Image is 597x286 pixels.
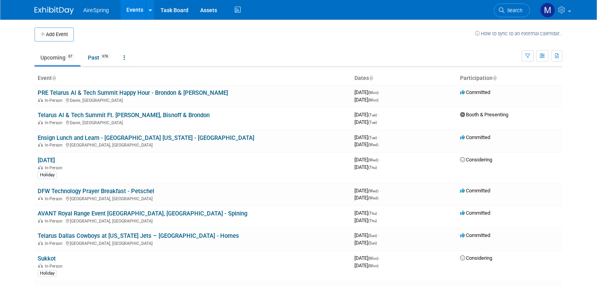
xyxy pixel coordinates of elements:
[38,141,348,148] div: [GEOGRAPHIC_DATA], [GEOGRAPHIC_DATA]
[38,241,43,245] img: In-Person Event
[460,210,490,216] span: Committed
[35,7,74,14] img: ExhibitDay
[378,134,379,140] span: -
[38,143,43,147] img: In-Person Event
[38,196,43,200] img: In-Person Event
[38,219,43,223] img: In-Person Event
[45,264,65,269] span: In-Person
[380,157,381,163] span: -
[38,98,43,102] img: In-Person Event
[83,7,109,13] span: AireSpring
[378,232,379,238] span: -
[460,89,490,95] span: Committed
[368,91,378,95] span: (Mon)
[38,270,57,277] div: Holiday
[460,112,508,118] span: Booth & Presenting
[354,262,378,268] span: [DATE]
[504,7,522,13] span: Search
[38,89,228,96] a: PRE Telarus AI & Tech Summit Happy Hour - Brondon & [PERSON_NAME]
[378,112,379,118] span: -
[38,120,43,124] img: In-Person Event
[45,98,65,103] span: In-Person
[460,188,490,194] span: Committed
[368,256,378,261] span: (Mon)
[368,234,377,238] span: (Sun)
[354,97,378,103] span: [DATE]
[100,54,110,60] span: 978
[354,164,377,170] span: [DATE]
[45,241,65,246] span: In-Person
[368,143,378,147] span: (Wed)
[460,134,490,140] span: Committed
[354,141,378,147] span: [DATE]
[460,255,492,261] span: Considering
[82,50,116,65] a: Past978
[38,264,43,268] img: In-Person Event
[368,98,378,102] span: (Mon)
[35,72,351,85] th: Event
[354,210,379,216] span: [DATE]
[354,157,381,163] span: [DATE]
[354,255,381,261] span: [DATE]
[354,119,377,125] span: [DATE]
[38,97,348,103] div: Davie, [GEOGRAPHIC_DATA]
[368,211,377,215] span: (Thu)
[378,210,379,216] span: -
[38,157,55,164] a: [DATE]
[351,72,457,85] th: Dates
[368,264,378,268] span: (Mon)
[368,136,377,140] span: (Tue)
[38,240,348,246] div: [GEOGRAPHIC_DATA], [GEOGRAPHIC_DATA]
[38,217,348,224] div: [GEOGRAPHIC_DATA], [GEOGRAPHIC_DATA]
[45,219,65,224] span: In-Person
[494,4,530,17] a: Search
[354,240,377,246] span: [DATE]
[475,31,562,36] a: How to sync to an external calendar...
[45,165,65,170] span: In-Person
[369,75,373,81] a: Sort by Start Date
[354,89,381,95] span: [DATE]
[45,143,65,148] span: In-Person
[38,172,57,179] div: Holiday
[368,196,378,200] span: (Wed)
[368,241,377,245] span: (Sun)
[38,255,56,262] a: Sukkot
[493,75,497,81] a: Sort by Participation Type
[38,210,247,217] a: AVANT Royal Range Event [GEOGRAPHIC_DATA], [GEOGRAPHIC_DATA] - Spining
[457,72,562,85] th: Participation
[38,232,239,239] a: Telarus Dallas Cowboys at [US_STATE] Jets – [GEOGRAPHIC_DATA] - Homes
[368,120,377,125] span: (Tue)
[380,188,381,194] span: -
[368,165,377,170] span: (Thu)
[354,112,379,118] span: [DATE]
[540,3,555,18] img: Matthew Peck
[368,113,377,117] span: (Tue)
[354,232,379,238] span: [DATE]
[35,27,74,42] button: Add Event
[38,165,43,169] img: In-Person Event
[38,112,210,119] a: Telarus AI & Tech Summit Ft. [PERSON_NAME], Bisnoff & Brondon
[354,188,381,194] span: [DATE]
[45,120,65,125] span: In-Person
[52,75,56,81] a: Sort by Event Name
[354,217,377,223] span: [DATE]
[35,50,80,65] a: Upcoming67
[460,232,490,238] span: Committed
[38,119,348,125] div: Davie, [GEOGRAPHIC_DATA]
[368,189,378,193] span: (Wed)
[38,188,154,195] a: DFW Technology Prayer Breakfast - Petschel
[38,195,348,201] div: [GEOGRAPHIC_DATA], [GEOGRAPHIC_DATA]
[368,158,378,162] span: (Wed)
[45,196,65,201] span: In-Person
[460,157,492,163] span: Considering
[38,134,254,141] a: Ensign Lunch and Learn - [GEOGRAPHIC_DATA] [US_STATE] - [GEOGRAPHIC_DATA]
[66,54,75,60] span: 67
[354,195,378,201] span: [DATE]
[368,219,377,223] span: (Thu)
[380,89,381,95] span: -
[380,255,381,261] span: -
[354,134,379,140] span: [DATE]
